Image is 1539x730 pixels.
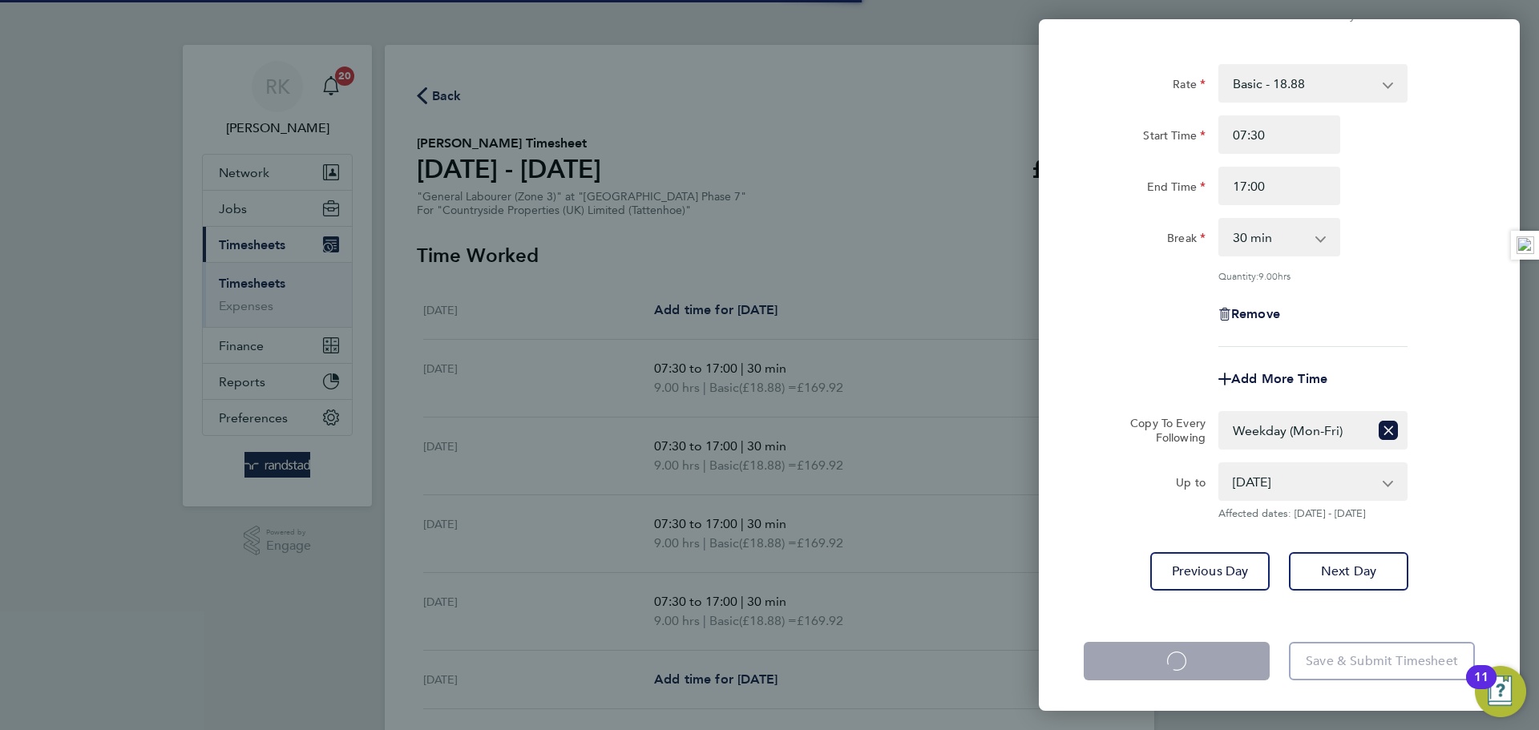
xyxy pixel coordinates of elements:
button: Open Resource Center, 11 new notifications [1475,666,1526,717]
div: Quantity: hrs [1218,269,1408,282]
label: Rate [1173,77,1206,96]
input: E.g. 18:00 [1218,167,1340,205]
span: Previous Day [1172,563,1249,579]
button: Previous Day [1150,552,1270,591]
span: 9.00 [1258,269,1278,282]
label: Copy To Every Following [1117,416,1206,445]
button: Reset selection [1379,413,1398,448]
label: Start Time [1143,128,1206,147]
input: E.g. 08:00 [1218,115,1340,154]
button: Add More Time [1218,373,1327,385]
span: Affected dates: [DATE] - [DATE] [1218,507,1408,520]
label: Up to [1176,475,1206,494]
span: Add More Time [1231,371,1327,386]
button: Next Day [1289,552,1408,591]
button: Remove [1218,308,1280,321]
label: Break [1167,231,1206,250]
span: Remove [1231,306,1280,321]
div: 11 [1474,677,1489,698]
label: End Time [1147,179,1206,199]
span: Next Day [1321,563,1376,579]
